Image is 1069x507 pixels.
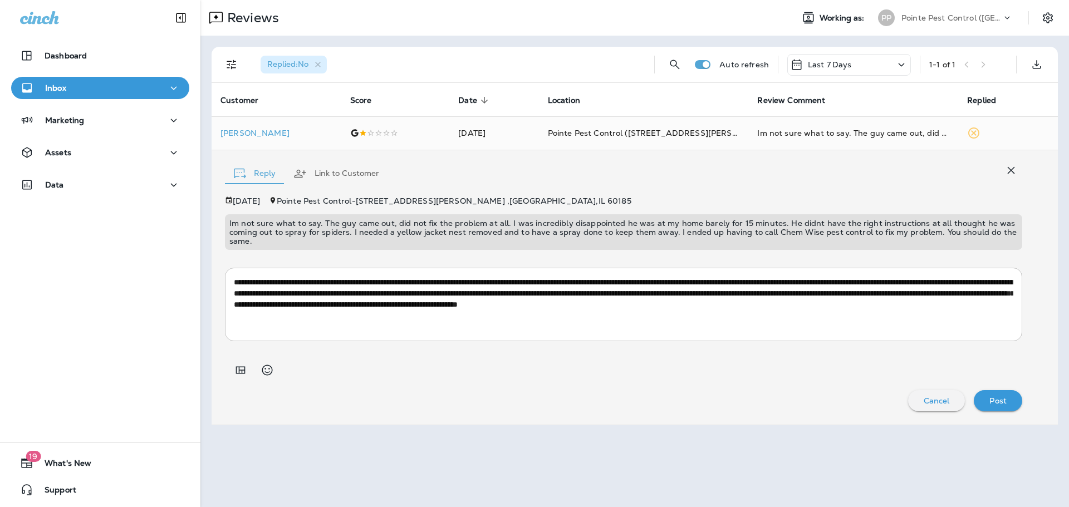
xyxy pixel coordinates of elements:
[220,53,243,76] button: Filters
[350,96,372,105] span: Score
[974,390,1022,411] button: Post
[165,7,197,29] button: Collapse Sidebar
[820,13,867,23] span: Working as:
[11,452,189,474] button: 19What's New
[45,83,66,92] p: Inbox
[924,396,950,405] p: Cancel
[548,128,782,138] span: Pointe Pest Control ([STREET_ADDRESS][PERSON_NAME] )
[757,95,840,105] span: Review Comment
[229,219,1018,245] p: Im not sure what to say. The guy came out, did not fix the problem at all. I was incredibly disap...
[1026,53,1048,76] button: Export as CSV
[449,116,538,150] td: [DATE]
[719,60,769,69] p: Auto refresh
[757,96,825,105] span: Review Comment
[967,96,996,105] span: Replied
[11,45,189,67] button: Dashboard
[11,77,189,99] button: Inbox
[908,390,965,411] button: Cancel
[33,459,91,472] span: What's New
[45,51,87,60] p: Dashboard
[878,9,895,26] div: PP
[26,451,41,462] span: 19
[901,13,1002,22] p: Pointe Pest Control ([GEOGRAPHIC_DATA])
[45,148,71,157] p: Assets
[989,396,1007,405] p: Post
[350,95,386,105] span: Score
[225,154,285,194] button: Reply
[220,96,258,105] span: Customer
[11,141,189,164] button: Assets
[548,95,595,105] span: Location
[548,96,580,105] span: Location
[277,196,631,206] span: Pointe Pest Control - [STREET_ADDRESS][PERSON_NAME] , [GEOGRAPHIC_DATA] , IL 60185
[220,129,332,137] div: Click to view Customer Drawer
[233,196,260,205] p: [DATE]
[929,60,955,69] div: 1 - 1 of 1
[1038,8,1058,28] button: Settings
[45,116,84,125] p: Marketing
[285,154,388,194] button: Link to Customer
[33,485,76,499] span: Support
[261,56,327,73] div: Replied:No
[229,359,252,381] button: Add in a premade template
[664,53,686,76] button: Search Reviews
[220,129,332,137] p: [PERSON_NAME]
[256,359,278,381] button: Select an emoji
[267,59,308,69] span: Replied : No
[223,9,279,26] p: Reviews
[458,96,477,105] span: Date
[11,109,189,131] button: Marketing
[458,95,492,105] span: Date
[45,180,64,189] p: Data
[808,60,852,69] p: Last 7 Days
[757,127,949,139] div: Im not sure what to say. The guy came out, did not fix the problem at all. I was incredibly disap...
[967,95,1011,105] span: Replied
[11,479,189,501] button: Support
[11,174,189,196] button: Data
[220,95,273,105] span: Customer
